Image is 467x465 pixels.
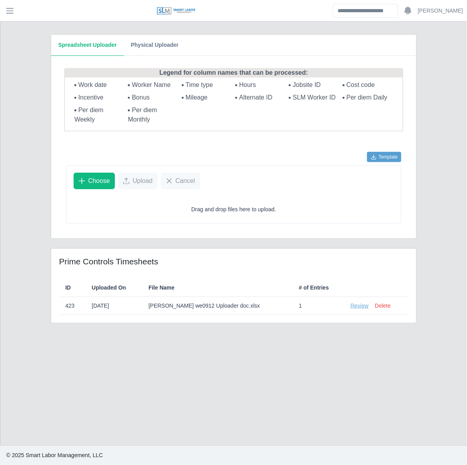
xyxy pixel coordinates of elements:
span: SLM Worker ID [293,94,336,101]
span: Time type [186,81,213,88]
button: Delete [375,302,391,310]
td: [PERSON_NAME] we0912 Uploader doc.xlsx [142,297,293,315]
p: Drag and drop files here to upload. [74,197,393,216]
a: Review [351,302,369,310]
span: Cost code [347,81,375,88]
span: Bonus [132,94,150,101]
a: [PERSON_NAME] [418,7,463,15]
span: Per diem Monthly [128,107,157,123]
span: Mileage [186,94,208,101]
button: Physical Uploader [124,35,186,56]
span: Work date [78,81,107,88]
td: 1 [293,297,344,315]
span: Jobsite ID [293,81,321,88]
td: 423 [59,297,85,315]
span: Upload [133,176,153,186]
span: Per diem Daily [347,94,388,101]
legend: Legend for column names that can be processed: [65,68,402,77]
span: Hours [239,81,256,88]
button: Spreadsheet Uploader [51,35,124,56]
span: # of Entries [299,284,329,292]
span: Incentive [78,94,103,101]
span: Uploaded On [92,284,126,292]
h4: Prime Controls Timesheets [59,256,288,266]
span: File Name [149,284,175,292]
button: Choose [74,173,115,189]
span: © 2025 Smart Labor Management, LLC [6,452,103,458]
img: SLM Logo [157,7,196,15]
span: Per diem Weekly [74,107,103,123]
span: Cancel [175,176,195,186]
input: Search [333,4,398,18]
span: ID [65,284,71,292]
button: Template [367,152,401,162]
button: Cancel [161,173,200,189]
span: Alternate ID [239,94,272,101]
span: Worker Name [132,81,170,88]
button: Upload [118,173,158,189]
td: [DATE] [85,297,142,315]
span: Choose [88,176,110,186]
